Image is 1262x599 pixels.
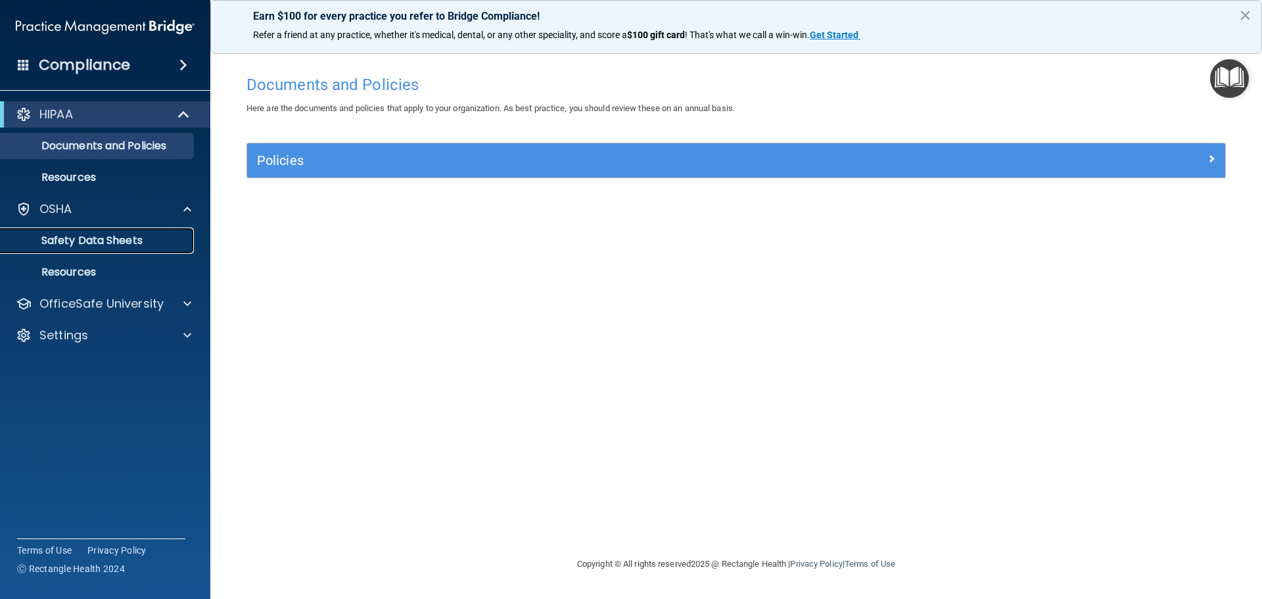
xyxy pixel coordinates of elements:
[9,139,188,153] p: Documents and Policies
[685,30,810,40] span: ! That's what we call a win-win.
[845,559,895,569] a: Terms of Use
[627,30,685,40] strong: $100 gift card
[9,234,188,247] p: Safety Data Sheets
[810,30,860,40] a: Get Started
[16,14,195,40] img: PMB logo
[253,30,627,40] span: Refer a friend at any practice, whether it's medical, dental, or any other speciality, and score a
[39,107,73,122] p: HIPAA
[39,201,72,217] p: OSHA
[39,327,88,343] p: Settings
[16,296,191,312] a: OfficeSafe University
[39,296,164,312] p: OfficeSafe University
[87,544,147,557] a: Privacy Policy
[257,150,1215,171] a: Policies
[246,103,735,113] span: Here are the documents and policies that apply to your organization. As best practice, you should...
[810,30,858,40] strong: Get Started
[16,201,191,217] a: OSHA
[16,327,191,343] a: Settings
[16,107,191,122] a: HIPAA
[496,543,976,585] div: Copyright © All rights reserved 2025 @ Rectangle Health | |
[1210,59,1249,98] button: Open Resource Center
[39,56,130,74] h4: Compliance
[9,171,188,184] p: Resources
[17,562,125,575] span: Ⓒ Rectangle Health 2024
[246,76,1226,93] h4: Documents and Policies
[790,559,842,569] a: Privacy Policy
[9,266,188,279] p: Resources
[17,544,72,557] a: Terms of Use
[253,10,1219,22] p: Earn $100 for every practice you refer to Bridge Compliance!
[257,153,971,168] h5: Policies
[1239,5,1251,26] button: Close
